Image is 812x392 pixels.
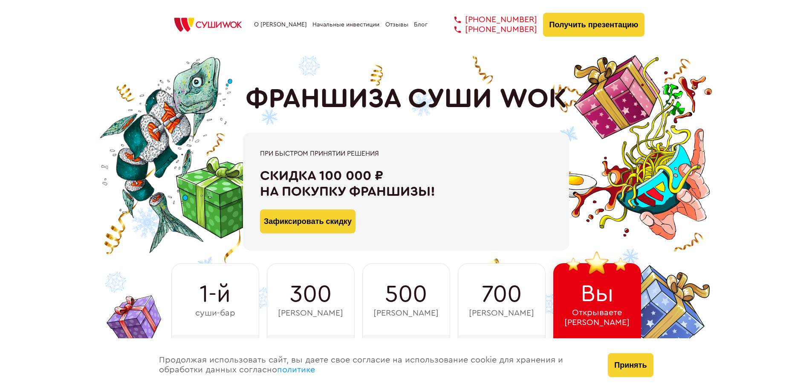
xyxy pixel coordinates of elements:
[543,13,645,37] button: Получить презентацию
[414,21,428,28] a: Блог
[150,338,600,392] div: Продолжая использовать сайт, вы даете свое согласие на использование cookie для хранения и обрабо...
[246,83,567,115] h1: ФРАНШИЗА СУШИ WOK
[260,150,552,157] div: При быстром принятии решения
[458,335,546,366] div: 2021
[581,280,614,308] span: Вы
[442,15,537,25] a: [PHONE_NUMBER]
[373,308,439,318] span: [PERSON_NAME]
[278,308,343,318] span: [PERSON_NAME]
[564,308,630,328] span: Открываете [PERSON_NAME]
[168,15,249,34] img: СУШИWOK
[553,335,641,366] div: 2025
[277,366,315,374] a: политике
[267,335,355,366] div: 2014
[199,281,231,308] span: 1-й
[260,168,552,200] div: Скидка 100 000 ₽ на покупку франшизы!
[482,281,522,308] span: 700
[254,21,307,28] a: О [PERSON_NAME]
[362,335,450,366] div: 2016
[171,335,259,366] div: 2011
[260,209,355,233] button: Зафиксировать скидку
[385,21,408,28] a: Отзывы
[608,353,653,377] button: Принять
[195,308,235,318] span: суши-бар
[442,25,537,35] a: [PHONE_NUMBER]
[290,281,332,308] span: 300
[469,308,534,318] span: [PERSON_NAME]
[385,281,427,308] span: 500
[312,21,379,28] a: Начальные инвестиции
